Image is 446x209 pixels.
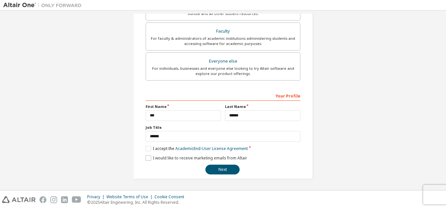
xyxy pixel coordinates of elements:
div: Your Profile [146,90,300,101]
img: youtube.svg [72,196,81,203]
div: For faculty & administrators of academic institutions administering students and accessing softwa... [150,36,296,46]
div: Everyone else [150,57,296,66]
label: I accept the [146,146,248,151]
button: Next [205,165,240,174]
img: instagram.svg [50,196,57,203]
label: Last Name [225,104,300,109]
div: Faculty [150,27,296,36]
a: Academic End-User License Agreement [175,146,248,151]
div: Privacy [87,194,106,200]
img: facebook.svg [40,196,46,203]
div: For individuals, businesses and everyone else looking to try Altair software and explore our prod... [150,66,296,76]
label: I would like to receive marketing emails from Altair [146,155,247,161]
div: Website Terms of Use [106,194,154,200]
label: First Name [146,104,221,109]
div: Cookie Consent [154,194,188,200]
img: Altair One [3,2,85,8]
label: Job Title [146,125,300,130]
p: © 2025 Altair Engineering, Inc. All Rights Reserved. [87,200,188,205]
img: altair_logo.svg [2,196,36,203]
img: linkedin.svg [61,196,68,203]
